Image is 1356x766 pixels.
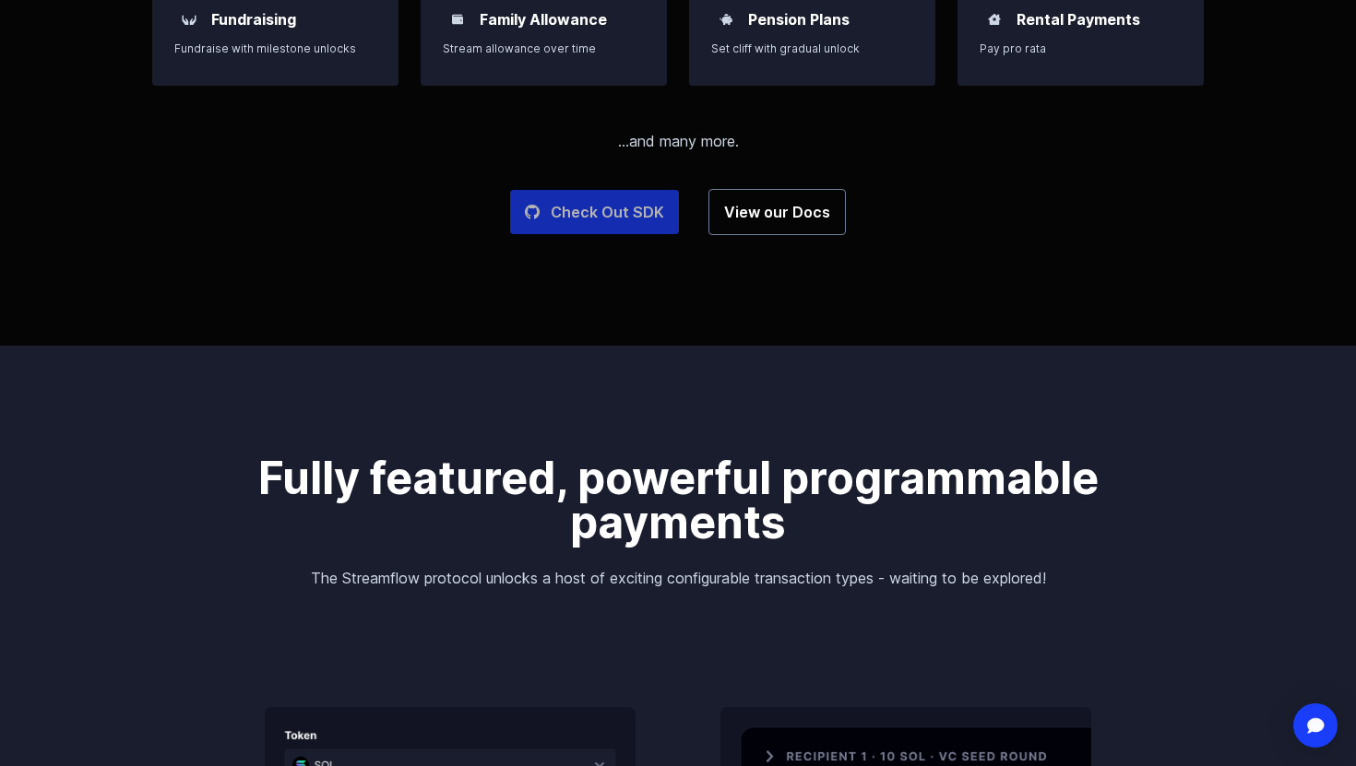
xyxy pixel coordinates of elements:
h3: Family Allowance [480,8,607,30]
h3: Pension Plans [748,8,850,30]
p: ...and many more. [152,130,1204,152]
img: Pension Plans [715,8,737,30]
div: Open Intercom Messenger [1293,703,1338,748]
h3: Fundraising [211,8,296,30]
p: Set cliff with gradual unlock [711,41,913,56]
img: Fundraising [178,8,200,30]
img: Family Allowance [446,8,469,30]
p: Fundraise with milestone unlocks [174,41,376,56]
h2: Fully featured, powerful programmable payments [250,456,1106,545]
a: Check Out SDK [510,190,679,234]
h3: Rental Payments [1017,8,1140,30]
p: Stream allowance over time [443,41,645,56]
img: Rental Payments [983,8,1005,30]
a: View our Docs [708,189,846,235]
p: The Streamflow protocol unlocks a host of exciting configurable transaction types - waiting to be... [250,567,1106,589]
p: Pay pro rata [980,41,1182,56]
